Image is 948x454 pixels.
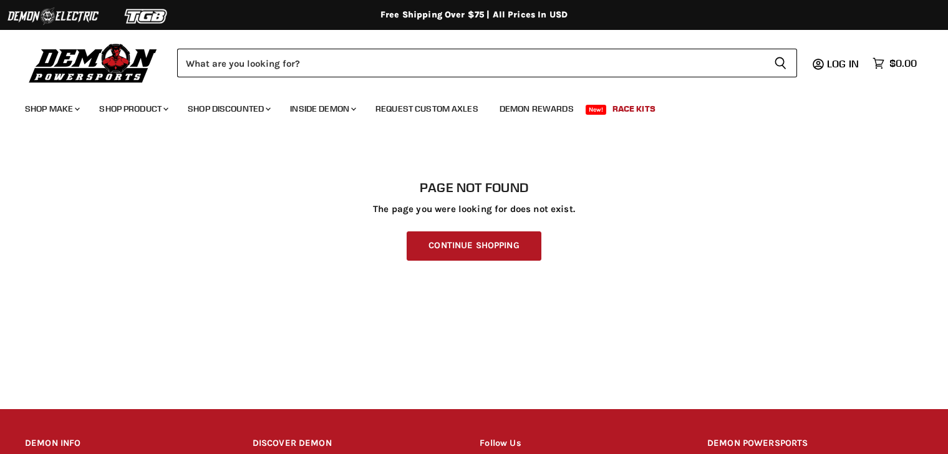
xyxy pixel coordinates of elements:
[16,91,914,122] ul: Main menu
[6,4,100,28] img: Demon Electric Logo 2
[100,4,193,28] img: TGB Logo 2
[827,57,859,70] span: Log in
[16,96,87,122] a: Shop Make
[764,49,797,77] button: Search
[866,54,923,72] a: $0.00
[90,96,176,122] a: Shop Product
[281,96,364,122] a: Inside Demon
[177,49,764,77] input: Search
[366,96,488,122] a: Request Custom Axles
[178,96,278,122] a: Shop Discounted
[407,231,541,261] a: Continue Shopping
[177,49,797,77] form: Product
[586,105,607,115] span: New!
[490,96,583,122] a: Demon Rewards
[821,58,866,69] a: Log in
[25,41,162,85] img: Demon Powersports
[889,57,917,69] span: $0.00
[25,204,923,215] p: The page you were looking for does not exist.
[603,96,665,122] a: Race Kits
[25,180,923,195] h1: Page not found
